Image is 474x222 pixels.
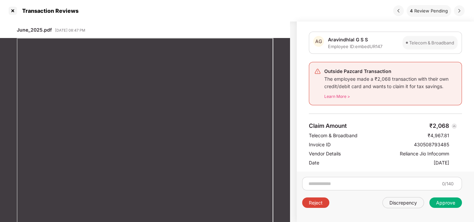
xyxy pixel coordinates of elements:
div: The employee made a ₹2,068 transaction with their own credit/debit card and wants to claim it for... [324,75,457,90]
div: Telecom & Broadband [309,132,358,139]
div: Learn More > [324,94,457,100]
div: 0/140 [442,181,454,187]
img: svg+xml;base64,PHN2ZyBpZD0iRHJvcGRvd24tMzJ4MzIiIHhtbG5zPSJodHRwOi8vd3d3LnczLm9yZy8yMDAwL3N2ZyIgd2... [457,8,462,13]
div: [DATE] 08:47 PM [55,28,85,33]
div: Vendor Details [309,150,341,157]
div: Review Pending [414,8,448,14]
div: ₹2,068 [429,122,449,129]
div: Date [309,159,319,166]
img: svg+xml;base64,PHN2ZyB4bWxucz0iaHR0cDovL3d3dy53My5vcmcvMjAwMC9zdmciIHdpZHRoPSIyNCIgaGVpZ2h0PSIyNC... [314,68,321,75]
div: Claim Amount [309,122,347,129]
img: svg+xml;base64,PHN2ZyBpZD0iQmFjay0zMngzMiIgeG1sbnM9Imh0dHA6Ly93d3cudzMub3JnLzIwMDAvc3ZnIiB3aWR0aD... [451,123,458,129]
div: Telecom & Broadband [409,39,454,46]
div: ₹4,967.81 [428,132,449,139]
div: Reject [309,199,323,206]
span: AG [315,38,322,45]
div: Discrepency [389,199,417,206]
div: 4 [410,8,413,14]
div: Transaction Reviews [18,7,79,14]
div: Invoice ID [309,141,331,148]
div: Aravindhlal G S S [328,36,382,43]
div: June_2025.pdf [17,27,52,33]
div: Employee ID: embedUR147 [328,43,382,49]
img: svg+xml;base64,PHN2ZyBpZD0iRHJvcGRvd24tMzJ4MzIiIHhtbG5zPSJodHRwOi8vd3d3LnczLm9yZy8yMDAwL3N2ZyIgd2... [396,8,401,13]
div: Reliance Jio Infocomm [400,150,449,157]
div: 430508793485 [414,141,449,148]
div: Approve [436,199,455,206]
div: Outside Pazcard Transaction [324,67,457,75]
div: [DATE] [434,159,449,166]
